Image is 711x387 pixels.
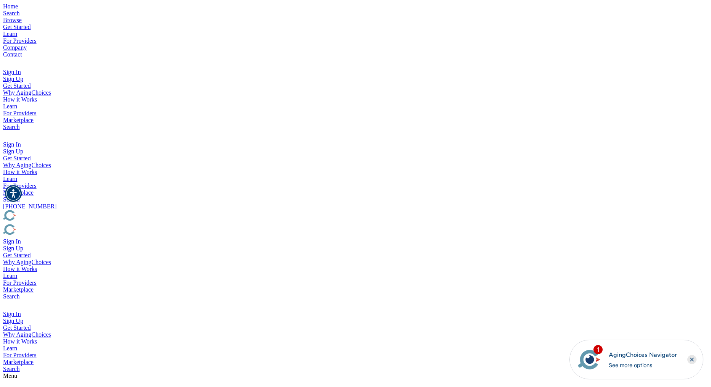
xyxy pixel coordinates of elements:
div: For Providers [3,352,708,359]
div: Marketplace [3,286,708,293]
div: How it Works [3,169,708,176]
div: Close [687,355,696,364]
div: Why AgingChoices [3,162,708,169]
a: Company [3,44,27,51]
div: Why AgingChoices [3,259,708,266]
div: Menu [3,372,708,379]
div: Why AgingChoices [3,89,708,96]
div: Sign In [3,238,708,245]
div: Get Started [3,82,708,89]
img: avatar [576,347,602,372]
div: See more options [609,361,677,369]
div: Sign Up [3,76,708,82]
div: Get Started [3,155,708,162]
div: Search [3,293,708,300]
div: Sign In [3,141,708,148]
div: Learn [3,345,708,352]
div: Learn [3,103,708,110]
div: For Providers [3,182,708,189]
a: Learn [3,31,17,37]
div: Sign Up [3,148,708,155]
a: Browse [3,17,22,23]
div: For Providers [3,110,708,117]
div: Popover trigger [3,131,708,141]
div: Sign Up [3,318,708,324]
div: Get Started [3,252,708,259]
div: Search [3,196,708,203]
div: Marketplace [3,117,708,124]
div: For Providers [3,279,708,286]
a: Get Started [3,24,31,30]
div: How it Works [3,338,708,345]
img: Choice! [3,224,87,237]
div: Search [3,366,708,372]
div: Why AgingChoices [3,331,708,338]
div: Sign Up [3,245,708,252]
div: Popover trigger [3,10,708,17]
div: AgingChoices Navigator [609,350,677,360]
div: How it Works [3,96,708,103]
div: 1 [593,345,603,354]
a: [PHONE_NUMBER] [3,203,56,210]
div: Get Started [3,324,708,331]
img: user-icon.svg [3,131,12,140]
div: Marketplace [3,189,708,196]
div: Marketplace [3,359,708,366]
div: How it Works [3,266,708,273]
img: AgingChoices [3,210,87,223]
img: search-icon.svg [3,58,12,67]
div: Popover trigger [3,300,708,311]
a: Home [3,3,18,10]
div: Sign In [3,69,708,76]
div: Accessibility Menu [5,185,22,202]
a: Search [3,10,20,16]
a: For Providers [3,37,37,44]
div: Learn [3,273,708,279]
div: Sign In [3,311,708,318]
div: Search [3,124,708,131]
a: Contact [3,51,22,58]
div: Learn [3,176,708,182]
img: user-icon.svg [3,300,12,309]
